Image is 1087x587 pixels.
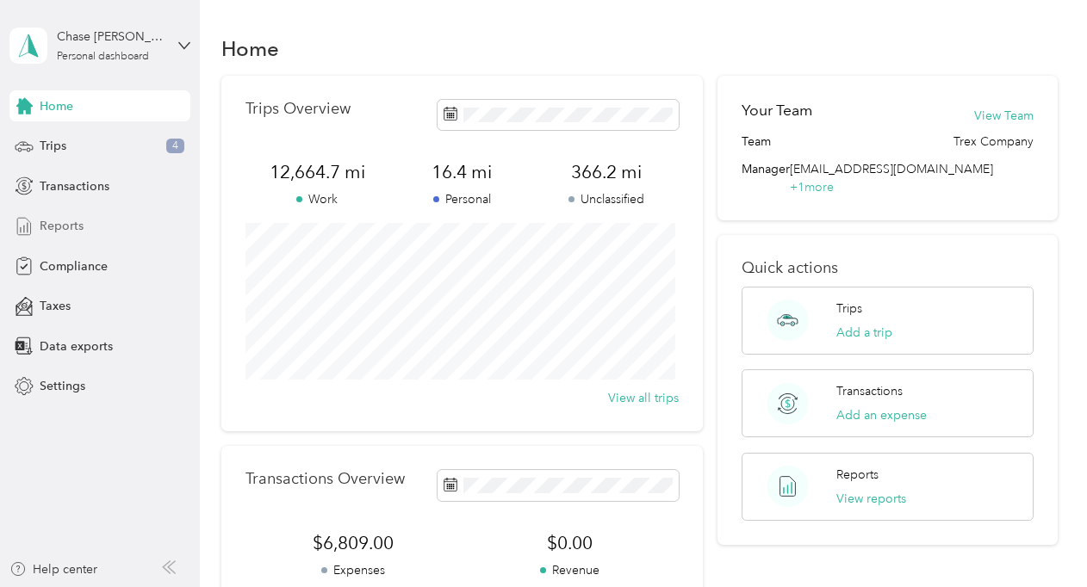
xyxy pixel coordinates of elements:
p: Transactions Overview [245,470,405,488]
p: Transactions [836,382,903,400]
span: $0.00 [462,531,679,555]
span: $6,809.00 [245,531,463,555]
button: Add a trip [836,324,892,342]
p: Trips Overview [245,100,351,118]
button: View all trips [608,389,679,407]
p: Unclassified [534,190,679,208]
span: Transactions [40,177,109,195]
span: Trex Company [953,133,1034,151]
span: Team [742,133,771,151]
span: Trips [40,137,66,155]
div: Chase [PERSON_NAME] [57,28,165,46]
p: Revenue [462,561,679,579]
span: Manager [742,160,790,196]
span: Settings [40,377,85,395]
span: 12,664.7 mi [245,160,390,184]
span: [EMAIL_ADDRESS][DOMAIN_NAME] [790,162,993,176]
div: Personal dashboard [57,52,149,62]
h2: Your Team [742,100,812,121]
p: Expenses [245,561,463,579]
button: Add an expense [836,406,927,424]
span: 366.2 mi [534,160,679,184]
button: View Team [974,107,1034,125]
h1: Home [221,40,279,58]
span: Compliance [40,257,108,275]
span: Home [40,97,73,115]
p: Personal [389,190,534,208]
iframe: Everlance-gr Chat Button Frame [991,491,1087,587]
span: + 1 more [790,180,834,195]
p: Trips [836,300,862,318]
span: Reports [40,217,84,235]
span: Taxes [40,297,71,315]
span: 4 [166,139,184,154]
p: Work [245,190,390,208]
p: Reports [836,466,879,484]
button: Help center [9,560,97,578]
button: View reports [836,490,906,508]
p: Quick actions [742,259,1033,277]
span: 16.4 mi [389,160,534,184]
span: Data exports [40,337,113,355]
